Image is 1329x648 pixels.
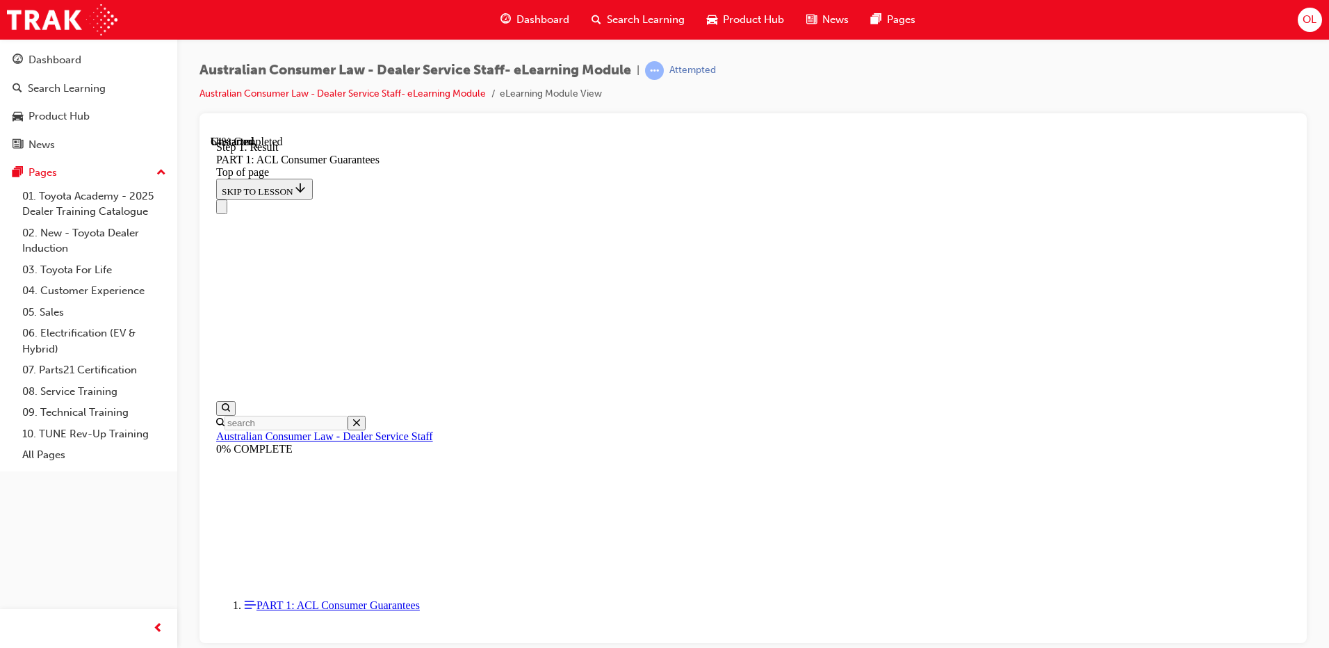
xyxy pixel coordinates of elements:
[6,104,172,129] a: Product Hub
[592,11,601,29] span: search-icon
[607,12,685,28] span: Search Learning
[6,31,1079,43] div: Top of page
[806,11,817,29] span: news-icon
[7,4,117,35] img: Trak
[669,64,716,77] div: Attempted
[11,51,97,61] span: SKIP TO LESSON
[645,61,664,80] span: learningRecordVerb_ATTEMPT-icon
[28,137,55,153] div: News
[489,6,580,34] a: guage-iconDashboard
[17,222,172,259] a: 02. New - Toyota Dealer Induction
[156,164,166,182] span: up-icon
[17,423,172,445] a: 10. TUNE Rev-Up Training
[1298,8,1322,32] button: OL
[6,132,172,158] a: News
[13,54,23,67] span: guage-icon
[28,108,90,124] div: Product Hub
[13,139,23,152] span: news-icon
[500,86,602,102] li: eLearning Module View
[137,280,155,295] button: Close search menu
[795,6,860,34] a: news-iconNews
[17,359,172,381] a: 07. Parts21 Certification
[707,11,717,29] span: car-icon
[17,186,172,222] a: 01. Toyota Academy - 2025 Dealer Training Catalogue
[199,88,486,99] a: Australian Consumer Law - Dealer Service Staff- eLearning Module
[6,44,172,160] button: DashboardSearch LearningProduct HubNews
[17,302,172,323] a: 05. Sales
[17,280,172,302] a: 04. Customer Experience
[17,402,172,423] a: 09. Technical Training
[500,11,511,29] span: guage-icon
[199,63,631,79] span: Australian Consumer Law - Dealer Service Staff- eLearning Module
[6,295,222,307] a: Australian Consumer Law - Dealer Service Staff
[6,266,25,280] button: Open search menu
[6,76,172,102] a: Search Learning
[6,64,17,79] button: Close navigation menu
[13,83,22,95] span: search-icon
[723,12,784,28] span: Product Hub
[6,160,172,186] button: Pages
[871,11,881,29] span: pages-icon
[28,52,81,68] div: Dashboard
[696,6,795,34] a: car-iconProduct Hub
[516,12,569,28] span: Dashboard
[6,18,1079,31] div: PART 1: ACL Consumer Guarantees
[14,280,137,295] input: Search
[17,323,172,359] a: 06. Electrification (EV & Hybrid)
[1303,12,1316,28] span: OL
[13,111,23,123] span: car-icon
[822,12,849,28] span: News
[580,6,696,34] a: search-iconSearch Learning
[637,63,639,79] span: |
[28,81,106,97] div: Search Learning
[6,47,172,73] a: Dashboard
[17,259,172,281] a: 03. Toyota For Life
[28,165,57,181] div: Pages
[17,444,172,466] a: All Pages
[153,620,163,638] span: prev-icon
[13,167,23,179] span: pages-icon
[6,43,102,64] button: SKIP TO LESSON
[860,6,927,34] a: pages-iconPages
[6,307,1079,320] div: 0% COMPLETE
[887,12,915,28] span: Pages
[6,6,1079,18] div: Step 1. Result
[17,381,172,403] a: 08. Service Training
